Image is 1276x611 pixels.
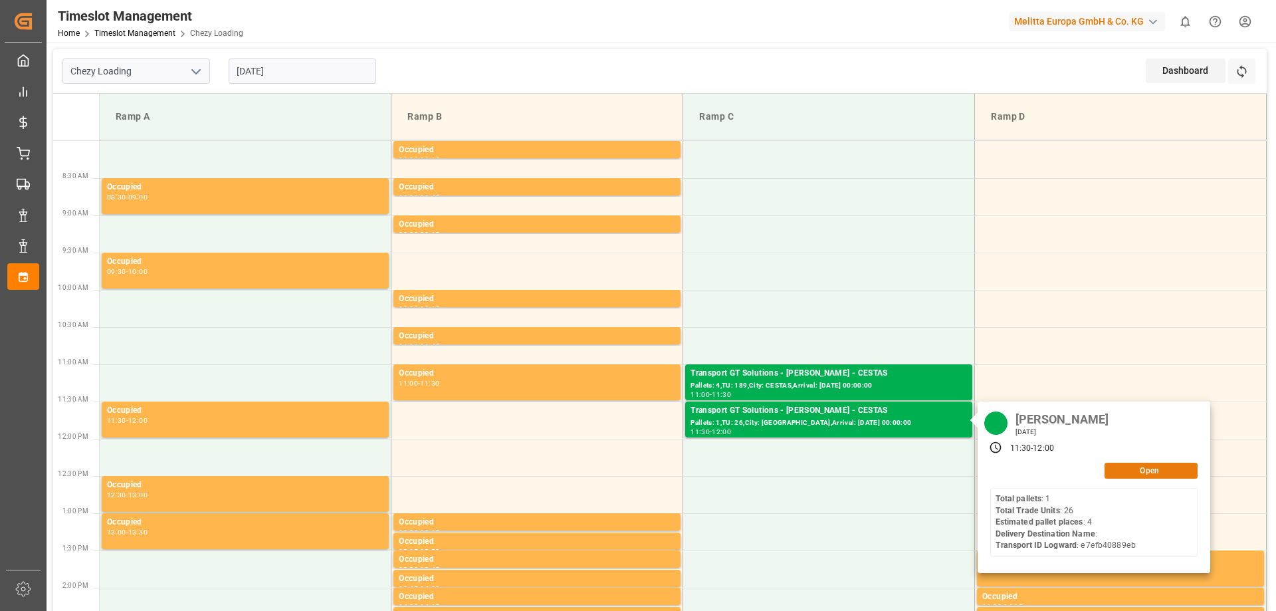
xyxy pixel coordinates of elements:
[58,433,88,440] span: 12:00 PM
[58,284,88,291] span: 10:00 AM
[982,604,1002,610] div: 14:00
[399,566,418,572] div: 13:30
[399,144,675,157] div: Occupied
[420,306,439,312] div: 10:15
[58,358,88,366] span: 11:00 AM
[58,396,88,403] span: 11:30 AM
[399,590,675,604] div: Occupied
[399,157,418,163] div: 08:00
[128,529,148,535] div: 13:30
[710,392,712,398] div: -
[399,218,675,231] div: Occupied
[420,157,439,163] div: 08:15
[691,404,967,418] div: Transport GT Solutions - [PERSON_NAME] - CESTAS
[418,529,420,535] div: -
[996,517,1083,527] b: Estimated pallet places
[982,590,1259,604] div: Occupied
[420,231,439,237] div: 09:15
[126,418,128,424] div: -
[418,194,420,200] div: -
[107,492,126,498] div: 12:30
[418,566,420,572] div: -
[1011,428,1114,437] div: [DATE]
[996,529,1095,539] b: Delivery Destination Name
[399,367,675,380] div: Occupied
[62,209,88,217] span: 9:00 AM
[420,529,439,535] div: 13:15
[418,549,420,554] div: -
[399,529,418,535] div: 13:00
[986,104,1255,129] div: Ramp D
[691,392,710,398] div: 11:00
[1146,59,1225,83] div: Dashboard
[418,231,420,237] div: -
[399,535,675,549] div: Occupied
[94,29,175,38] a: Timeslot Management
[1170,7,1200,37] button: show 0 new notifications
[1031,443,1033,455] div: -
[62,59,210,84] input: Type to search/select
[126,194,128,200] div: -
[58,470,88,477] span: 12:30 PM
[62,545,88,552] span: 1:30 PM
[229,59,376,84] input: DD-MM-YYYY
[399,293,675,306] div: Occupied
[107,418,126,424] div: 11:30
[107,516,383,529] div: Occupied
[399,549,418,554] div: 13:15
[1033,443,1054,455] div: 12:00
[996,494,1042,503] b: Total pallets
[58,321,88,328] span: 10:30 AM
[420,343,439,349] div: 10:45
[420,194,439,200] div: 08:45
[58,29,80,38] a: Home
[418,157,420,163] div: -
[996,493,1136,552] div: : 1 : 26 : 4 : : e7efb40889eb
[399,231,418,237] div: 09:00
[62,507,88,515] span: 1:00 PM
[420,549,439,554] div: 13:30
[402,104,672,129] div: Ramp B
[1002,604,1004,610] div: -
[399,516,675,529] div: Occupied
[399,343,418,349] div: 10:30
[107,269,126,275] div: 09:30
[710,429,712,435] div: -
[399,306,418,312] div: 10:00
[996,541,1077,550] b: Transport ID Logward
[128,194,148,200] div: 09:00
[1105,463,1198,479] button: Open
[418,586,420,592] div: -
[399,553,675,566] div: Occupied
[126,492,128,498] div: -
[399,194,418,200] div: 08:30
[62,247,88,254] span: 9:30 AM
[418,306,420,312] div: -
[420,586,439,592] div: 14:00
[107,255,383,269] div: Occupied
[399,380,418,386] div: 11:00
[712,392,731,398] div: 11:30
[694,104,964,129] div: Ramp C
[107,194,126,200] div: 08:30
[420,380,439,386] div: 11:30
[128,269,148,275] div: 10:00
[1011,408,1114,428] div: [PERSON_NAME]
[1009,9,1170,34] button: Melitta Europa GmbH & Co. KG
[107,181,383,194] div: Occupied
[107,404,383,418] div: Occupied
[399,572,675,586] div: Occupied
[418,604,420,610] div: -
[126,269,128,275] div: -
[62,582,88,589] span: 2:00 PM
[128,492,148,498] div: 13:00
[110,104,380,129] div: Ramp A
[399,604,418,610] div: 14:00
[62,172,88,180] span: 8:30 AM
[996,506,1060,515] b: Total Trade Units
[399,181,675,194] div: Occupied
[107,529,126,535] div: 13:00
[185,61,205,82] button: open menu
[691,429,710,435] div: 11:30
[1010,443,1031,455] div: 11:30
